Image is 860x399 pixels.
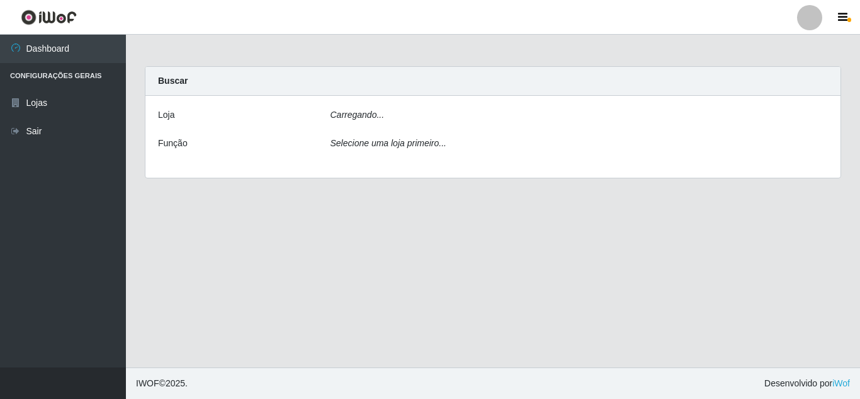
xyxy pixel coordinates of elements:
[136,378,159,388] span: IWOF
[158,137,188,150] label: Função
[832,378,850,388] a: iWof
[158,108,174,122] label: Loja
[158,76,188,86] strong: Buscar
[331,138,446,148] i: Selecione uma loja primeiro...
[21,9,77,25] img: CoreUI Logo
[136,377,188,390] span: © 2025 .
[764,377,850,390] span: Desenvolvido por
[331,110,385,120] i: Carregando...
